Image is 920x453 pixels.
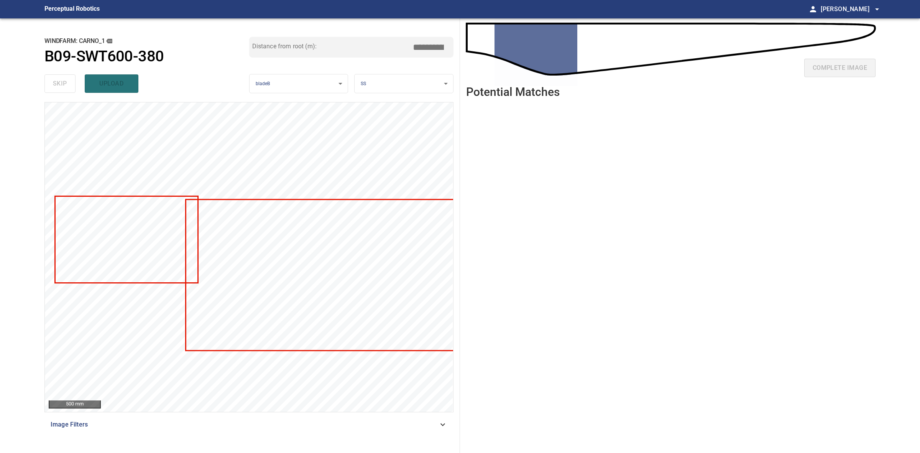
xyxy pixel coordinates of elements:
span: arrow_drop_down [872,5,882,14]
span: person [808,5,818,14]
button: [PERSON_NAME] [818,2,882,17]
span: [PERSON_NAME] [821,4,882,15]
label: Distance from root (m): [252,43,317,49]
button: copy message details [105,37,113,45]
h2: windfarm: Carno_1 [44,37,249,45]
figcaption: Perceptual Robotics [44,3,100,15]
div: bladeB [250,74,348,94]
span: Image Filters [51,420,438,429]
div: SS [355,74,453,94]
div: Image Filters [44,415,453,434]
span: SS [361,81,366,86]
a: B09-SWT600-380 [44,48,249,66]
h1: B09-SWT600-380 [44,48,164,66]
h2: Potential Matches [466,86,560,98]
span: bladeB [256,81,270,86]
